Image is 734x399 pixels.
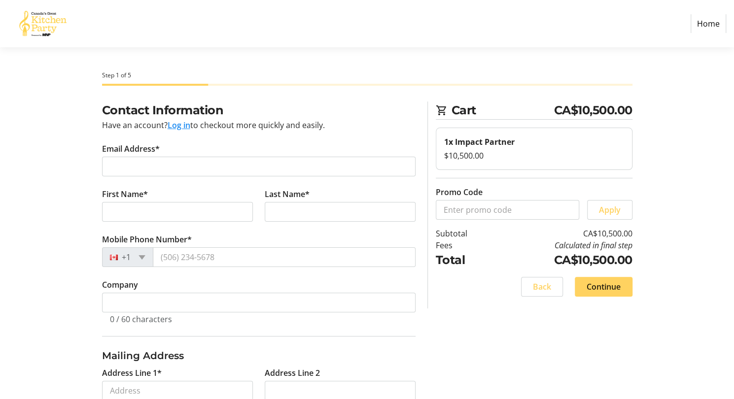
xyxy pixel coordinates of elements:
strong: 1x Impact Partner [444,136,515,147]
img: Canada’s Great Kitchen Party's Logo [8,4,78,43]
label: Address Line 1* [102,367,162,379]
button: Log in [168,119,190,131]
label: Promo Code [436,186,483,198]
button: Back [521,277,563,297]
span: CA$10,500.00 [554,101,632,119]
span: Continue [587,281,621,293]
label: Last Name* [265,188,310,200]
h3: Mailing Address [102,348,416,363]
span: Apply [599,204,621,216]
label: Mobile Phone Number* [102,233,192,245]
button: Apply [587,200,632,220]
label: Company [102,279,138,291]
label: Address Line 2 [265,367,320,379]
span: Cart [452,101,554,119]
td: Fees [436,239,492,251]
div: $10,500.00 [444,150,624,162]
button: Continue [575,277,632,297]
div: Have an account? to checkout more quickly and easily. [102,119,416,131]
td: Total [436,251,492,269]
span: Back [533,281,551,293]
input: (506) 234-5678 [153,247,416,267]
td: CA$10,500.00 [492,228,632,239]
td: Calculated in final step [492,239,632,251]
h2: Contact Information [102,101,416,119]
td: CA$10,500.00 [492,251,632,269]
label: First Name* [102,188,148,200]
tr-character-limit: 0 / 60 characters [110,314,172,325]
input: Enter promo code [436,200,579,220]
label: Email Address* [102,143,160,155]
a: Home [691,14,726,33]
div: Step 1 of 5 [102,71,632,80]
td: Subtotal [436,228,492,239]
